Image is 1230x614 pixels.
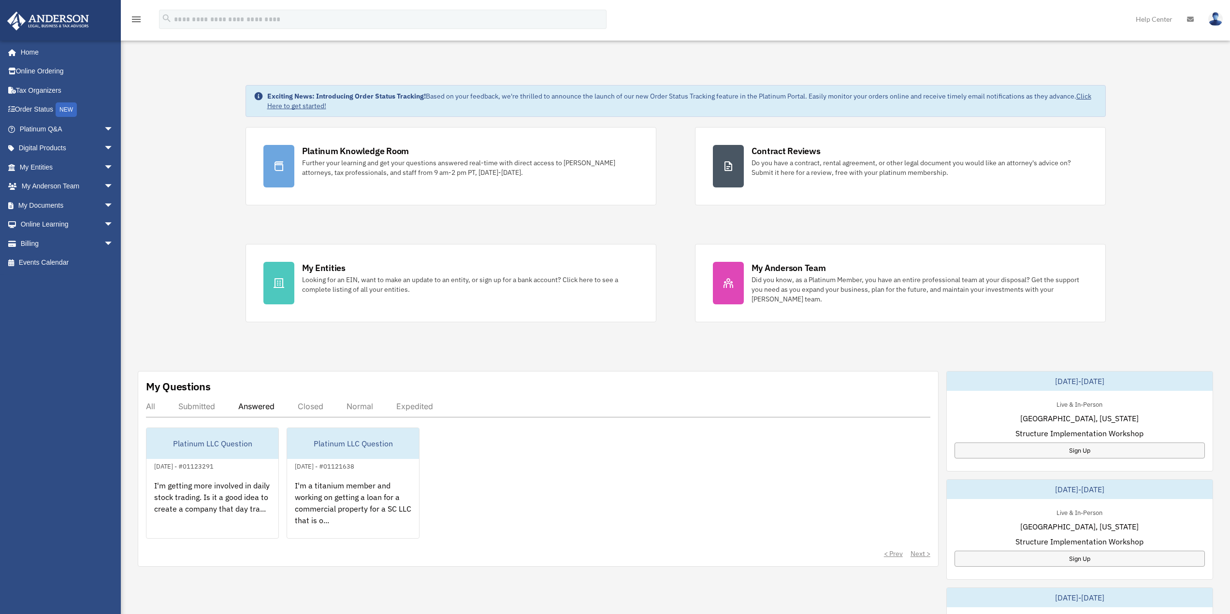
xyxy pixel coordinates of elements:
[146,379,211,394] div: My Questions
[56,102,77,117] div: NEW
[146,460,221,471] div: [DATE] - #01123291
[947,371,1213,391] div: [DATE]-[DATE]
[146,472,278,547] div: I'm getting more involved in daily stock trading. Is it a good idea to create a company that day ...
[104,177,123,197] span: arrow_drop_down
[267,92,1091,110] a: Click Here to get started!
[298,401,323,411] div: Closed
[7,253,128,272] a: Events Calendar
[752,275,1088,304] div: Did you know, as a Platinum Member, you have an entire professional team at your disposal? Get th...
[1015,536,1143,547] span: Structure Implementation Workshop
[7,119,128,139] a: Platinum Q&Aarrow_drop_down
[1049,399,1110,409] div: Live & In-Person
[238,401,275,411] div: Answered
[104,234,123,254] span: arrow_drop_down
[267,92,426,100] strong: Exciting News: Introducing Order Status Tracking!
[130,17,142,25] a: menu
[7,215,128,234] a: Online Learningarrow_drop_down
[246,244,656,322] a: My Entities Looking for an EIN, want to make an update to an entity, or sign up for a bank accoun...
[7,100,128,120] a: Order StatusNEW
[947,480,1213,499] div: [DATE]-[DATE]
[287,428,420,539] a: Platinum LLC Question[DATE] - #01121638I'm a titanium member and working on getting a loan for a ...
[7,177,128,196] a: My Anderson Teamarrow_drop_down
[302,145,409,157] div: Platinum Knowledge Room
[955,443,1205,458] a: Sign Up
[104,157,123,177] span: arrow_drop_down
[287,460,362,471] div: [DATE] - #01121638
[161,13,172,24] i: search
[695,127,1106,205] a: Contract Reviews Do you have a contract, rental agreement, or other legal document you would like...
[695,244,1106,322] a: My Anderson Team Did you know, as a Platinum Member, you have an entire professional team at your...
[7,234,128,253] a: Billingarrow_drop_down
[146,401,155,411] div: All
[752,262,826,274] div: My Anderson Team
[287,428,419,459] div: Platinum LLC Question
[246,127,656,205] a: Platinum Knowledge Room Further your learning and get your questions answered real-time with dire...
[146,428,279,539] a: Platinum LLC Question[DATE] - #01123291I'm getting more involved in daily stock trading. Is it a ...
[104,215,123,235] span: arrow_drop_down
[7,43,123,62] a: Home
[7,139,128,158] a: Digital Productsarrow_drop_down
[1020,413,1139,424] span: [GEOGRAPHIC_DATA], [US_STATE]
[955,551,1205,567] a: Sign Up
[1208,12,1223,26] img: User Pic
[104,196,123,215] span: arrow_drop_down
[302,275,638,294] div: Looking for an EIN, want to make an update to an entity, or sign up for a bank account? Click her...
[7,62,128,81] a: Online Ordering
[4,12,92,30] img: Anderson Advisors Platinum Portal
[302,158,638,177] div: Further your learning and get your questions answered real-time with direct access to [PERSON_NAM...
[104,119,123,139] span: arrow_drop_down
[1020,521,1139,532] span: [GEOGRAPHIC_DATA], [US_STATE]
[104,139,123,158] span: arrow_drop_down
[178,401,215,411] div: Submitted
[347,401,373,411] div: Normal
[752,158,1088,177] div: Do you have a contract, rental agreement, or other legal document you would like an attorney's ad...
[267,91,1098,111] div: Based on your feedback, we're thrilled to announce the launch of our new Order Status Tracking fe...
[1015,428,1143,439] span: Structure Implementation Workshop
[7,81,128,100] a: Tax Organizers
[146,428,278,459] div: Platinum LLC Question
[7,196,128,215] a: My Documentsarrow_drop_down
[396,401,433,411] div: Expedited
[752,145,821,157] div: Contract Reviews
[1049,507,1110,517] div: Live & In-Person
[287,472,419,547] div: I'm a titanium member and working on getting a loan for a commercial property for a SC LLC that i...
[7,157,128,177] a: My Entitiesarrow_drop_down
[302,262,346,274] div: My Entities
[947,588,1213,607] div: [DATE]-[DATE]
[130,14,142,25] i: menu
